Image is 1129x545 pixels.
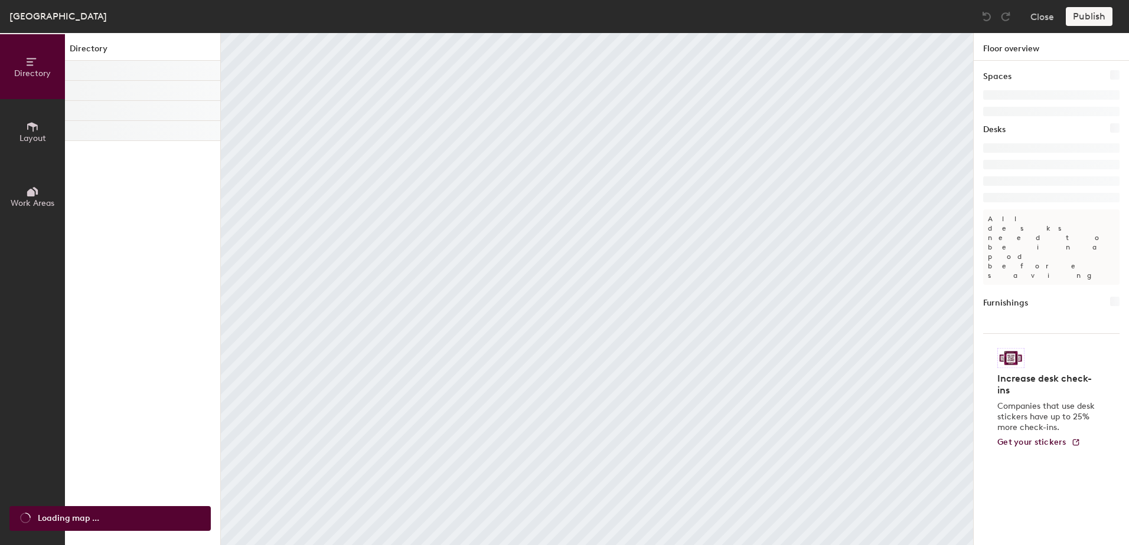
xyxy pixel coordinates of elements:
[14,68,51,78] span: Directory
[221,33,973,545] canvas: Map
[997,401,1098,433] p: Companies that use desk stickers have up to 25% more check-ins.
[983,70,1011,83] h1: Spaces
[997,438,1081,448] a: Get your stickers
[38,512,99,525] span: Loading map ...
[1030,7,1054,26] button: Close
[997,348,1024,368] img: Sticker logo
[981,11,993,22] img: Undo
[65,42,220,61] h1: Directory
[11,198,54,208] span: Work Areas
[997,373,1098,396] h4: Increase desk check-ins
[983,123,1006,136] h1: Desks
[19,133,46,143] span: Layout
[974,33,1129,61] h1: Floor overview
[983,209,1120,285] p: All desks need to be in a pod before saving
[9,9,107,24] div: [GEOGRAPHIC_DATA]
[997,437,1066,447] span: Get your stickers
[1000,11,1011,22] img: Redo
[983,297,1028,310] h1: Furnishings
